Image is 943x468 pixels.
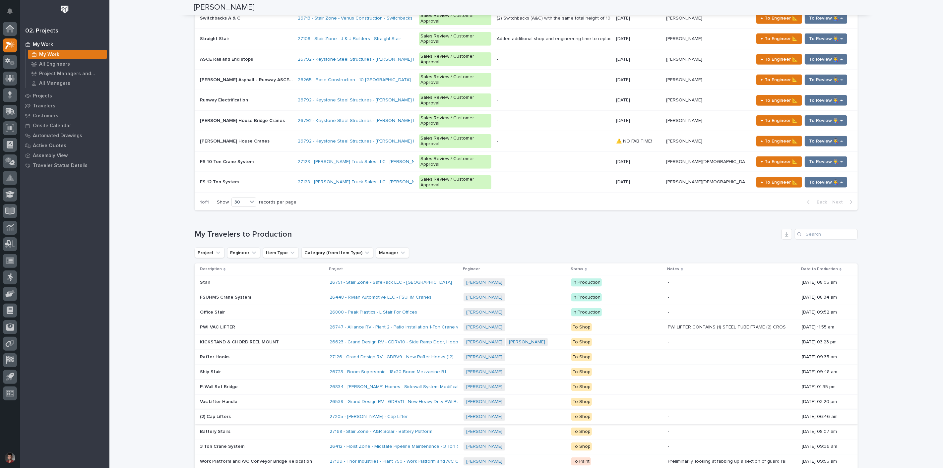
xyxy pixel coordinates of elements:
p: FSUHM5 Crane System [200,293,252,300]
div: Added additional shop and engineering time to replace C-Channel with 8 x 2 Rectangular Tubing. [497,36,611,42]
p: [DATE] 01:35 pm [802,384,847,390]
div: - [497,159,498,165]
tr: [PERSON_NAME] Asphalt - Runway ASCE Rail[PERSON_NAME] Asphalt - Runway ASCE Rail 26265 - Base Con... [195,70,858,90]
p: Switchbacks A & C [200,14,242,21]
a: 27128 - [PERSON_NAME] Truck Sales LLC - [PERSON_NAME] Systems [298,159,445,165]
button: ← To Engineer 📐 [756,33,802,44]
div: Sales Review / Customer Approval [419,134,491,148]
p: Date to Production [801,265,838,273]
div: PWI LIFTER CONTAINS (1) STEEL TUBE FRAME (2) CROSSMEMBER WELMENTS (4) 290 MM SUCTION PADS (1) CON... [668,324,784,330]
p: All Managers [39,81,70,87]
tr: StairStair 26751 - Stair Zone - SafeRack LLC - [GEOGRAPHIC_DATA] [PERSON_NAME] In Production- [DA... [195,275,858,290]
tr: KICKSTAND & CHORD REEL MOUNTKICKSTAND & CHORD REEL MOUNT 26623 - Grand Design RV - GDRV10 - Side ... [195,335,858,350]
div: (2) Switchbacks (A&C) with the same total height of 106". >> USE SAME ENGINEERING DRAWINGS AS JOB... [497,16,611,21]
span: To Review 👨‍🏭 → [809,178,843,186]
p: [DATE] [616,158,631,165]
button: ← To Engineer 📐 [756,75,802,85]
span: Next [832,199,847,205]
h2: [PERSON_NAME] [194,3,255,12]
p: [DATE] [616,96,631,103]
p: [PERSON_NAME][DEMOGRAPHIC_DATA] [666,158,750,165]
img: Workspace Logo [59,3,71,16]
button: ← To Engineer 📐 [756,54,802,65]
a: [PERSON_NAME] [466,369,502,375]
span: ← To Engineer 📐 [761,76,798,84]
button: To Review 👨‍🏭 → [805,95,847,106]
div: Search [795,229,858,240]
a: Assembly View [20,150,109,160]
div: - [668,295,669,300]
a: [PERSON_NAME] [466,459,502,464]
p: Project [329,265,343,273]
a: My Work [26,50,109,59]
a: 26747 - Alliance RV - Plant 2 - Patio Installation 1-Ton Crane w/ Anver Lifter [330,324,487,330]
tr: Switchbacks A & CSwitchbacks A & C 26713 - Stair Zone - Venus Construction - Switchbacks & Stairt... [195,8,858,29]
button: ← To Engineer 📐 [756,95,802,106]
span: ← To Engineer 📐 [761,137,798,145]
div: To Paint [571,457,591,466]
p: Show [217,200,229,205]
p: [PERSON_NAME] [666,76,704,83]
div: To Shop [571,398,592,406]
p: Assembly View [33,153,68,159]
span: ← To Engineer 📐 [761,55,798,63]
p: [DATE] 09:36 am [802,444,847,449]
span: To Review 👨‍🏭 → [809,76,843,84]
p: (2) Cap Lifters [200,413,232,420]
span: Back [813,199,827,205]
tr: ASCE Rail and End stopsASCE Rail and End stops 26792 - Keystone Steel Structures - [PERSON_NAME] ... [195,49,858,70]
tr: Ship StairShip Stair 26723 - Boom Supersonic - 18x20 Boom Mezzanine R1 [PERSON_NAME] To Shop- [DA... [195,365,858,380]
a: 26792 - Keystone Steel Structures - [PERSON_NAME] House [298,139,427,144]
p: [DATE] 09:48 am [802,369,847,375]
a: Onsite Calendar [20,121,109,131]
div: - [668,429,669,435]
a: 26539 - Grand Design RV - GDRV11 - New Heavy Duty PWI Built Vucuum [330,399,480,405]
div: - [497,57,498,62]
a: 26713 - Stair Zone - Venus Construction - Switchbacks & Stairtowers [298,16,443,21]
a: Travelers [20,101,109,111]
tr: FS 12 Ton SystemFS 12 Ton System 27128 - [PERSON_NAME] Truck Sales LLC - [PERSON_NAME] Systems Sa... [195,172,858,193]
div: - [668,369,669,375]
p: [DATE] [616,76,631,83]
div: - [668,339,669,345]
p: P-Wall Set Bridge [200,383,239,390]
p: 3 Ton Crane System [200,442,246,449]
a: 26751 - Stair Zone - SafeRack LLC - [GEOGRAPHIC_DATA] [330,280,452,285]
p: [DATE] [616,55,631,62]
button: Category (from Item Type) [301,248,373,258]
a: [PERSON_NAME] [466,354,502,360]
div: Sales Review / Customer Approval [419,73,491,87]
p: [PERSON_NAME] House Bridge Cranes [200,117,286,124]
tr: Runway ElectrificationRunway Electrification 26792 - Keystone Steel Structures - [PERSON_NAME] Ho... [195,90,858,111]
span: ← To Engineer 📐 [761,117,798,125]
a: My Work [20,39,109,49]
span: To Review 👨‍🏭 → [809,96,843,104]
a: 26792 - Keystone Steel Structures - [PERSON_NAME] House [298,57,427,62]
div: To Shop [571,383,592,391]
tr: [PERSON_NAME] House Cranes[PERSON_NAME] House Cranes 26792 - Keystone Steel Structures - [PERSON_... [195,131,858,151]
div: - [497,179,498,185]
div: - [497,139,498,144]
button: ← To Engineer 📐 [756,115,802,126]
button: To Review 👨‍🏭 → [805,75,847,85]
div: - [668,384,669,390]
tr: Vac Lifter HandleVac Lifter Handle 26539 - Grand Design RV - GDRV11 - New Heavy Duty PWI Built Vu... [195,394,858,409]
p: Customers [33,113,58,119]
p: Office Stair [200,308,226,315]
a: [PERSON_NAME] [466,429,502,435]
button: Next [830,199,858,205]
a: [PERSON_NAME] [466,310,502,315]
a: 27108 - Stair Zone - J & J Builders - Straight Stair [298,36,401,42]
p: Work Platform and A/C Conveyor Bridge Relocation [200,457,313,464]
a: Traveler Status Details [20,160,109,170]
a: All Engineers [26,59,109,69]
tr: [PERSON_NAME] House Bridge Cranes[PERSON_NAME] House Bridge Cranes 26792 - Keystone Steel Structu... [195,111,858,131]
a: [PERSON_NAME] [466,414,502,420]
button: To Review 👨‍🏭 → [805,54,847,65]
tr: Battery StairsBattery Stairs 27168 - Stair Zone - A&R Solar - Battery Platform [PERSON_NAME] To S... [195,424,858,439]
p: Rafter Hooks [200,353,231,360]
span: To Review 👨‍🏭 → [809,117,843,125]
button: Item Type [263,248,299,258]
p: [DATE] 09:52 am [802,310,847,315]
p: Runway Electrification [200,96,249,103]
